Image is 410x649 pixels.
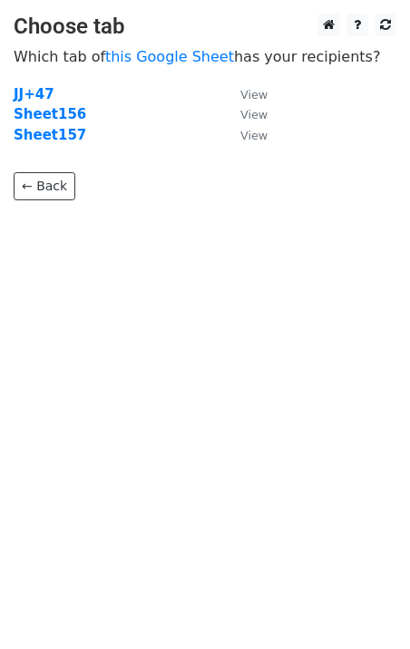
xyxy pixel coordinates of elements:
[222,127,268,143] a: View
[105,48,234,65] a: this Google Sheet
[14,127,86,143] a: Sheet157
[240,129,268,142] small: View
[222,106,268,122] a: View
[14,47,396,66] p: Which tab of has your recipients?
[14,86,54,102] a: JJ+47
[14,14,396,40] h3: Choose tab
[240,88,268,102] small: View
[240,108,268,121] small: View
[14,172,75,200] a: ← Back
[14,106,86,122] a: Sheet156
[222,86,268,102] a: View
